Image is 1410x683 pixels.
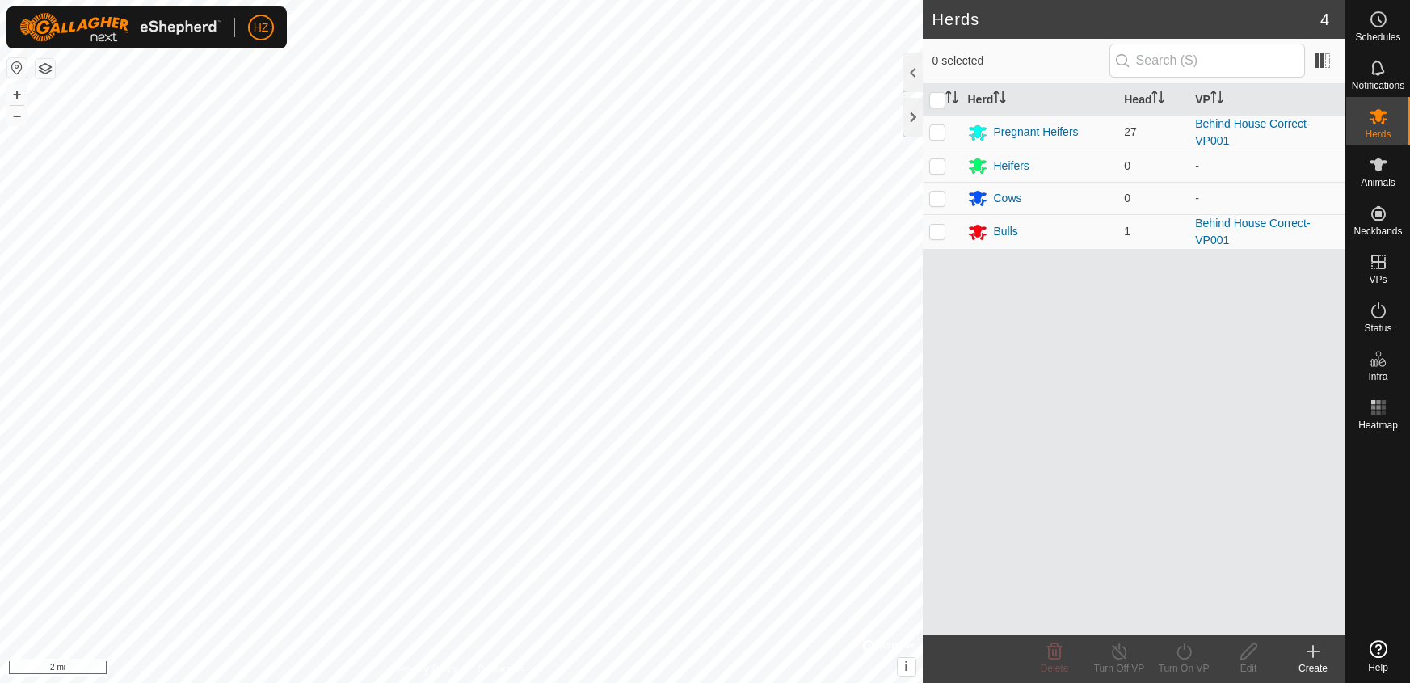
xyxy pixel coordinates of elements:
[19,13,221,42] img: Gallagher Logo
[945,93,958,106] p-sorticon: Activate to sort
[1355,32,1400,42] span: Schedules
[1124,192,1130,204] span: 0
[1195,217,1310,247] a: Behind House Correct-VP001
[1361,178,1395,188] span: Animals
[7,106,27,125] button: –
[904,660,907,673] span: i
[1210,93,1223,106] p-sorticon: Activate to sort
[477,662,524,677] a: Contact Us
[1365,129,1391,139] span: Herds
[7,85,27,104] button: +
[1368,663,1388,672] span: Help
[1346,634,1410,679] a: Help
[1353,226,1402,236] span: Neckbands
[254,19,269,36] span: HZ
[962,84,1118,116] th: Herd
[1189,150,1345,182] td: -
[898,658,915,676] button: i
[1320,7,1329,32] span: 4
[994,223,1018,240] div: Bulls
[1369,275,1387,285] span: VPs
[1124,225,1130,238] span: 1
[932,10,1320,29] h2: Herds
[1151,93,1164,106] p-sorticon: Activate to sort
[1041,663,1069,674] span: Delete
[1109,44,1305,78] input: Search (S)
[1281,661,1345,676] div: Create
[1368,372,1387,382] span: Infra
[1124,125,1137,138] span: 27
[1087,661,1151,676] div: Turn Off VP
[1358,420,1398,430] span: Heatmap
[994,190,1022,207] div: Cows
[1216,661,1281,676] div: Edit
[7,58,27,78] button: Reset Map
[398,662,458,677] a: Privacy Policy
[994,124,1079,141] div: Pregnant Heifers
[932,53,1109,70] span: 0 selected
[993,93,1006,106] p-sorticon: Activate to sort
[1124,159,1130,172] span: 0
[1195,117,1310,147] a: Behind House Correct-VP001
[1151,661,1216,676] div: Turn On VP
[994,158,1029,175] div: Heifers
[1364,323,1391,333] span: Status
[1117,84,1189,116] th: Head
[1189,84,1345,116] th: VP
[1352,81,1404,91] span: Notifications
[1189,182,1345,214] td: -
[36,59,55,78] button: Map Layers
